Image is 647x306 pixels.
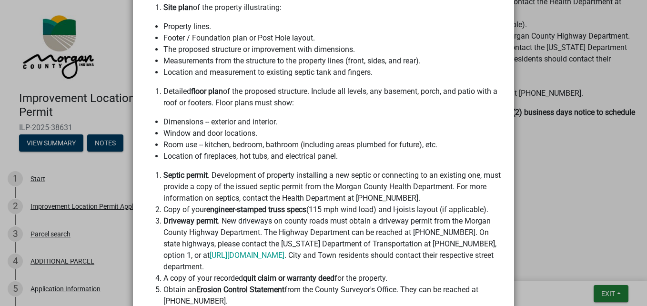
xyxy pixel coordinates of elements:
a: [URL][DOMAIN_NAME] [210,251,284,260]
li: Detailed of the proposed structure. Include all levels, any basement, porch, and patio with a roo... [163,86,503,109]
li: Room use -- kitchen, bedroom, bathroom (including areas plumbed for future), etc. [163,139,503,151]
strong: floor plan [191,87,223,96]
li: Dimensions -- exterior and interior. [163,116,503,128]
strong: Site plan [163,3,193,12]
li: A copy of your recorded for the property. [163,273,503,284]
li: Footer / Foundation plan or Post Hole layout. [163,32,503,44]
li: The proposed structure or improvement with dimensions. [163,44,503,55]
li: Location of fireplaces, hot tubs, and electrical panel. [163,151,503,162]
strong: Septic permit [163,171,208,180]
li: Measurements from the structure to the property lines (front, sides, and rear). [163,55,503,67]
li: of the property illustrating: [163,2,503,13]
li: Window and door locations. [163,128,503,139]
strong: Erosion Control Statement [196,285,284,294]
strong: engineer-stamped truss specs [206,205,306,214]
li: Copy of your (115 mph wind load) and I-joists layout (if applicable). [163,204,503,215]
strong: quit claim or warranty deed [243,274,334,283]
li: . Development of property installing a new septic or connecting to an existing one, must provide ... [163,170,503,204]
li: . New driveways on county roads must obtain a driveway permit from the Morgan County Highway Depa... [163,215,503,273]
strong: Driveway permit [163,216,218,225]
li: Location and measurement to existing septic tank and fingers. [163,67,503,78]
li: Property lines. [163,21,503,32]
